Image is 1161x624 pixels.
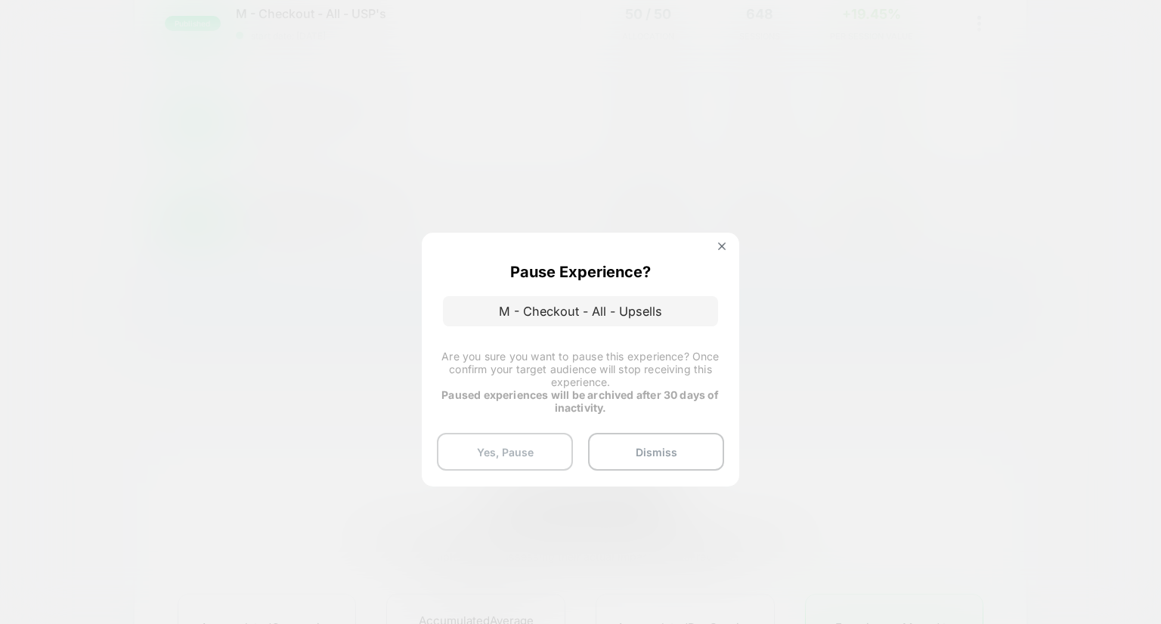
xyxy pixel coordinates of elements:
[441,350,719,388] span: Are you sure you want to pause this experience? Once confirm your target audience will stop recei...
[588,433,724,471] button: Dismiss
[437,433,573,471] button: Yes, Pause
[441,388,719,414] strong: Paused experiences will be archived after 30 days of inactivity.
[718,242,726,250] img: close
[510,263,651,281] p: Pause Experience?
[443,296,718,326] p: M - Checkout - All - Upsells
